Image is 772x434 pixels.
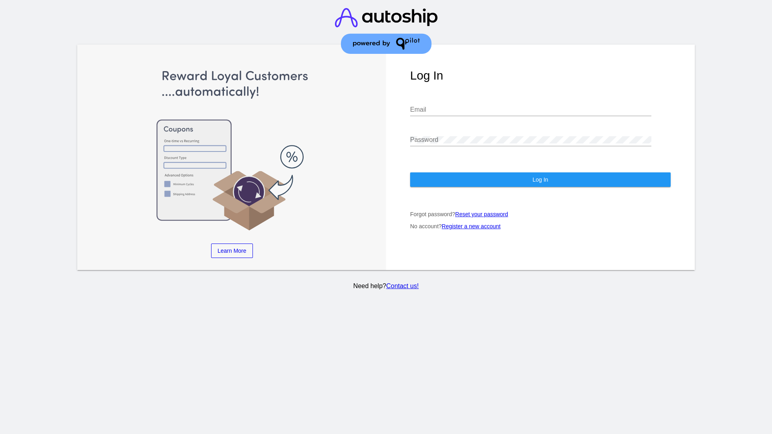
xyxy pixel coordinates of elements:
[410,223,671,229] p: No account?
[102,69,362,231] img: Apply Coupons Automatically to Scheduled Orders with QPilot
[410,106,651,113] input: Email
[386,283,419,289] a: Contact us!
[455,211,508,217] a: Reset your password
[442,223,501,229] a: Register a new account
[410,211,671,217] p: Forgot password?
[410,172,671,187] button: Log In
[218,248,246,254] span: Learn More
[211,244,253,258] a: Learn More
[410,69,671,82] h1: Log In
[532,176,548,183] span: Log In
[76,283,696,290] p: Need help?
